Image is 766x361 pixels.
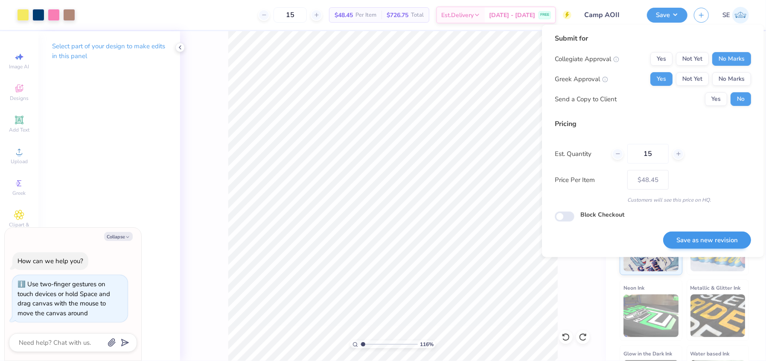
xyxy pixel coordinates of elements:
button: Yes [650,72,673,86]
div: Use two-finger gestures on touch devices or hold Space and drag canvas with the mouse to move the... [17,280,110,317]
div: Send a Copy to Client [555,94,617,104]
div: Pricing [555,119,751,129]
input: – – [627,144,669,164]
span: Est. Delivery [441,11,474,20]
button: Save as new revision [663,232,751,249]
label: Block Checkout [580,210,624,219]
button: Yes [705,92,727,106]
span: Neon Ink [623,283,644,292]
span: 116 % [420,340,434,348]
button: Save [647,8,687,23]
input: – – [274,7,307,23]
div: Greek Approval [555,74,608,84]
span: Glow in the Dark Ink [623,349,672,358]
p: Select part of your design to make edits in this panel [52,41,166,61]
input: Untitled Design [578,6,641,23]
span: Water based Ink [690,349,730,358]
span: Metallic & Glitter Ink [690,283,741,292]
div: Submit for [555,33,751,44]
span: Add Text [9,126,29,133]
button: Not Yet [676,72,709,86]
div: Customers will see this price on HQ. [555,196,751,204]
span: [DATE] - [DATE] [489,11,535,20]
img: Neon Ink [623,294,679,337]
span: Image AI [9,63,29,70]
label: Price Per Item [555,175,621,185]
span: Total [411,11,424,20]
span: FREE [540,12,549,18]
button: No Marks [712,72,751,86]
button: No [731,92,751,106]
label: Est. Quantity [555,149,606,159]
div: Collegiate Approval [555,54,619,64]
button: Yes [650,52,673,66]
span: Upload [11,158,28,165]
span: $48.45 [335,11,353,20]
button: Not Yet [676,52,709,66]
span: Clipart & logos [4,221,34,235]
a: SE [722,7,749,23]
button: Collapse [104,232,133,241]
img: Metallic & Glitter Ink [690,294,746,337]
div: How can we help you? [17,257,83,265]
span: Designs [10,95,29,102]
span: Per Item [355,11,376,20]
span: Greek [13,190,26,197]
span: $726.75 [387,11,408,20]
span: SE [722,10,730,20]
img: Shirley Evaleen B [732,7,749,23]
button: No Marks [712,52,751,66]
